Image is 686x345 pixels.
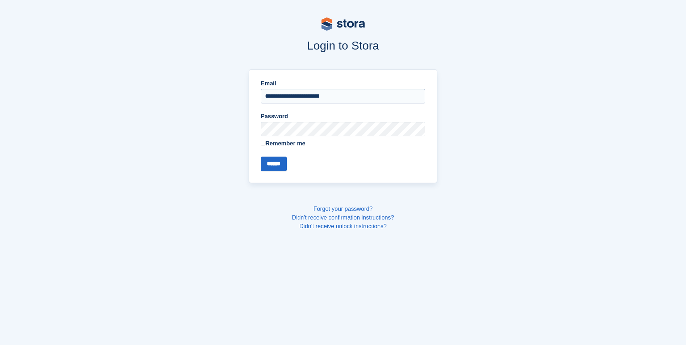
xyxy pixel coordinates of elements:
[111,39,575,52] h1: Login to Stora
[314,206,373,212] a: Forgot your password?
[299,223,387,229] a: Didn't receive unlock instructions?
[261,141,265,145] input: Remember me
[261,79,425,88] label: Email
[321,17,365,31] img: stora-logo-53a41332b3708ae10de48c4981b4e9114cc0af31d8433b30ea865607fb682f29.svg
[261,139,425,148] label: Remember me
[261,112,425,121] label: Password
[292,214,394,221] a: Didn't receive confirmation instructions?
